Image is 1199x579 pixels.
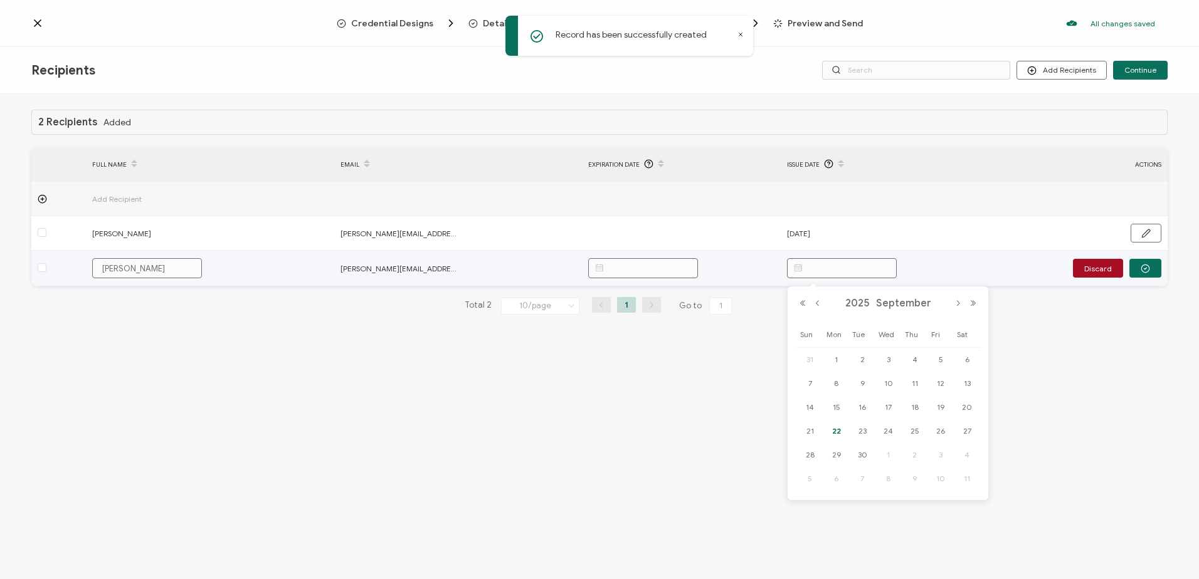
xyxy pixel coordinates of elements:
button: Next Year [966,299,981,308]
span: 6 [959,352,975,367]
th: Tue [849,322,875,348]
span: 22 [829,424,844,439]
span: Details [468,17,537,29]
span: 12 [933,376,948,391]
span: 8 [881,471,896,486]
span: 3 [933,447,948,462]
span: Total 2 [465,297,492,315]
span: 29 [829,447,844,462]
span: 27 [959,424,975,439]
th: Fri [928,322,954,348]
th: Wed [875,322,902,348]
span: 1 [881,447,896,462]
span: 26 [933,424,948,439]
span: September [873,297,934,310]
span: 8 [829,376,844,391]
div: ACTIONS [1048,157,1168,172]
div: EMAIL [334,154,583,175]
span: Expiration Date [588,157,640,172]
span: 15 [829,400,844,415]
div: Breadcrumb [337,17,863,29]
span: 25 [907,424,922,439]
th: Sun [797,322,823,348]
span: 19 [933,400,948,415]
p: All changes saved [1091,19,1155,28]
span: 5 [933,352,948,367]
span: Added [103,118,131,127]
div: FULL NAME [86,154,334,175]
span: Add Recipient [92,192,211,206]
span: Go to [679,297,734,315]
h1: 2 Recipients [38,117,97,128]
span: Recipients [31,63,95,78]
input: Search [822,61,1010,80]
p: Record has been successfully created [556,28,707,41]
span: 7 [803,376,818,391]
span: 9 [855,376,870,391]
span: 31 [803,352,818,367]
button: Previous Month [810,299,825,308]
span: 11 [907,376,922,391]
span: 18 [907,400,922,415]
span: 2025 [842,297,873,310]
span: 4 [907,352,922,367]
input: Select [501,298,579,315]
button: Next Month [951,299,966,308]
span: 2 [907,447,922,462]
span: 3 [881,352,896,367]
button: Previous Year [795,299,810,308]
button: Discard [1073,259,1123,278]
span: 17 [881,400,896,415]
span: Details [483,19,513,28]
span: Continue [1124,66,1156,74]
span: 10 [881,376,896,391]
span: Credential Designs [337,17,457,29]
span: 7 [855,471,870,486]
span: 10 [933,471,948,486]
span: 23 [855,424,870,439]
button: Add Recipients [1017,61,1107,80]
span: [PERSON_NAME] [92,226,211,241]
th: Sat [954,322,980,348]
span: [PERSON_NAME][EMAIL_ADDRESS][PERSON_NAME][PERSON_NAME][DOMAIN_NAME] [341,226,460,241]
li: 1 [617,297,636,313]
span: 1 [829,352,844,367]
span: [PERSON_NAME][EMAIL_ADDRESS][PERSON_NAME][DOMAIN_NAME] [341,261,460,276]
input: Jane Doe [92,258,202,278]
span: [DATE] [787,226,810,241]
th: Thu [902,322,928,348]
span: 4 [959,447,975,462]
span: Credential Designs [351,19,433,28]
span: Preview and Send [788,19,863,28]
span: 20 [959,400,975,415]
span: Issue Date [787,157,820,172]
span: 28 [803,447,818,462]
span: 21 [803,424,818,439]
span: 11 [959,471,975,486]
span: 2 [855,352,870,367]
span: 6 [829,471,844,486]
span: 9 [907,471,922,486]
button: Continue [1113,61,1168,80]
span: 30 [855,447,870,462]
span: 24 [881,424,896,439]
span: 14 [803,400,818,415]
th: Mon [823,322,850,348]
span: 5 [803,471,818,486]
span: 13 [959,376,975,391]
span: Preview and Send [773,19,863,28]
span: 16 [855,400,870,415]
iframe: Chat Widget [1136,519,1199,579]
